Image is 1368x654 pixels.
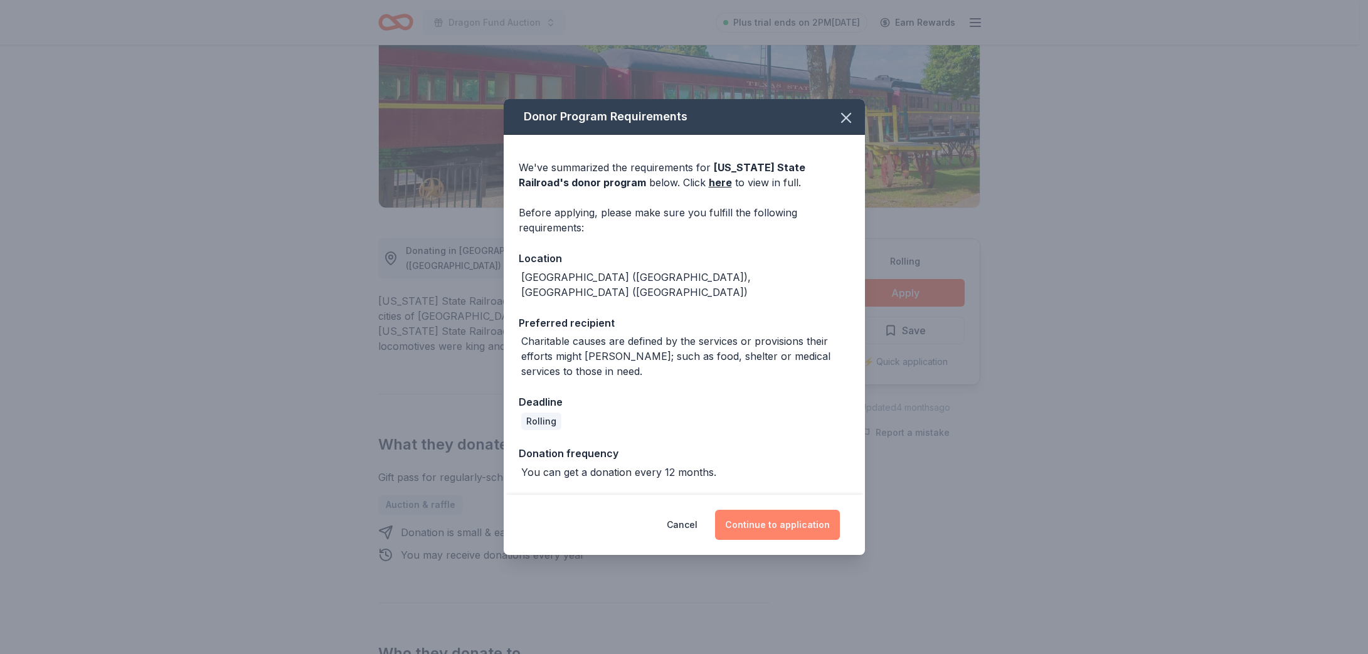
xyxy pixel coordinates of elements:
[521,334,850,379] div: Charitable causes are defined by the services or provisions their efforts might [PERSON_NAME]; su...
[504,99,865,135] div: Donor Program Requirements
[521,413,561,430] div: Rolling
[715,510,840,540] button: Continue to application
[519,160,850,190] div: We've summarized the requirements for below. Click to view in full.
[519,205,850,235] div: Before applying, please make sure you fulfill the following requirements:
[521,270,850,300] div: [GEOGRAPHIC_DATA] ([GEOGRAPHIC_DATA]), [GEOGRAPHIC_DATA] ([GEOGRAPHIC_DATA])
[667,510,697,540] button: Cancel
[519,250,850,266] div: Location
[519,445,850,461] div: Donation frequency
[519,394,850,410] div: Deadline
[709,175,732,190] a: here
[521,465,716,480] div: You can get a donation every 12 months.
[519,315,850,331] div: Preferred recipient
